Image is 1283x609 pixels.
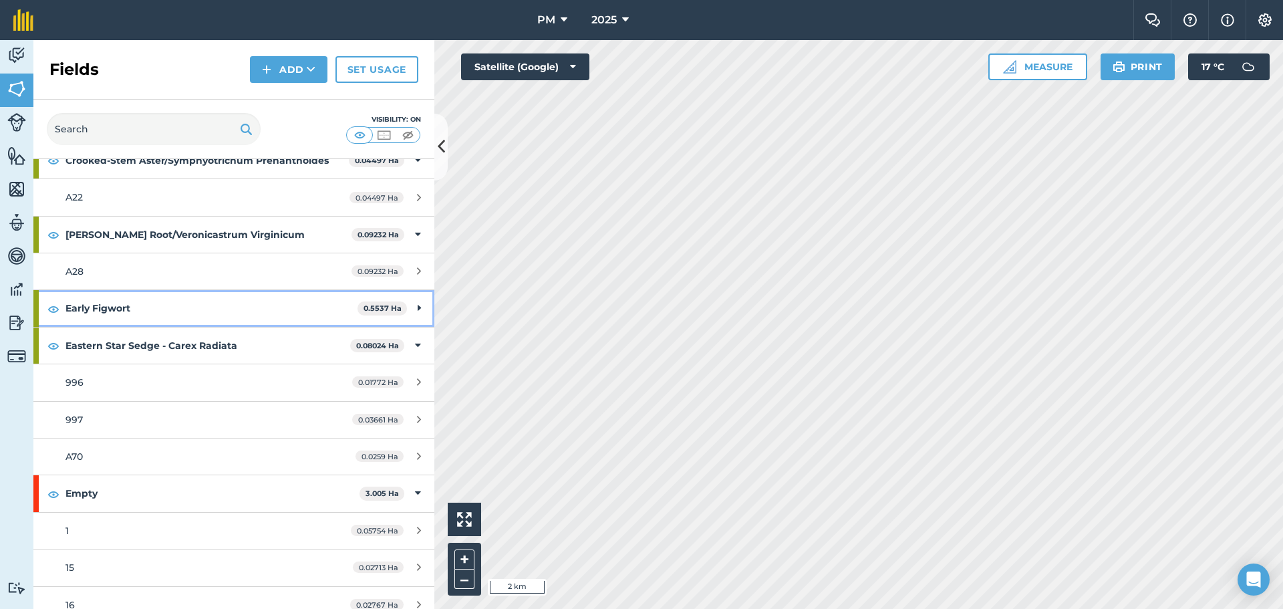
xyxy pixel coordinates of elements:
[351,525,404,536] span: 0.05754 Ha
[364,303,402,313] strong: 0.5537 Ha
[353,562,404,573] span: 0.02713 Ha
[65,328,350,364] strong: Eastern Star Sedge - Carex Radiata
[376,128,392,142] img: svg+xml;base64,PHN2ZyB4bWxucz0iaHR0cDovL3d3dy53My5vcmcvMjAwMC9zdmciIHdpZHRoPSI1MCIgaGVpZ2h0PSI0MC...
[240,121,253,137] img: svg+xml;base64,PHN2ZyB4bWxucz0iaHR0cDovL3d3dy53My5vcmcvMjAwMC9zdmciIHdpZHRoPSIxOSIgaGVpZ2h0PSIyNC...
[454,570,474,589] button: –
[366,489,399,498] strong: 3.005 Ha
[1003,60,1016,74] img: Ruler icon
[1238,564,1270,596] div: Open Intercom Messenger
[33,328,434,364] div: Eastern Star Sedge - Carex Radiata0.08024 Ha
[7,582,26,594] img: svg+xml;base64,PD94bWwgdmVyc2lvbj0iMS4wIiBlbmNvZGluZz0idXRmLTgiPz4KPCEtLSBHZW5lcmF0b3I6IEFkb2JlIE...
[1235,53,1262,80] img: svg+xml;base64,PD94bWwgdmVyc2lvbj0iMS4wIiBlbmNvZGluZz0idXRmLTgiPz4KPCEtLSBHZW5lcmF0b3I6IEFkb2JlIE...
[400,128,416,142] img: svg+xml;base64,PHN2ZyB4bWxucz0iaHR0cDovL3d3dy53My5vcmcvMjAwMC9zdmciIHdpZHRoPSI1MCIgaGVpZ2h0PSI0MC...
[7,246,26,266] img: svg+xml;base64,PD94bWwgdmVyc2lvbj0iMS4wIiBlbmNvZGluZz0idXRmLTgiPz4KPCEtLSBHZW5lcmF0b3I6IEFkb2JlIE...
[7,313,26,333] img: svg+xml;base64,PD94bWwgdmVyc2lvbj0iMS4wIiBlbmNvZGluZz0idXRmLTgiPz4KPCEtLSBHZW5lcmF0b3I6IEFkb2JlIE...
[7,146,26,166] img: svg+xml;base64,PHN2ZyB4bWxucz0iaHR0cDovL3d3dy53My5vcmcvMjAwMC9zdmciIHdpZHRoPSI1NiIgaGVpZ2h0PSI2MC...
[7,213,26,233] img: svg+xml;base64,PD94bWwgdmVyc2lvbj0iMS4wIiBlbmNvZGluZz0idXRmLTgiPz4KPCEtLSBHZW5lcmF0b3I6IEFkb2JlIE...
[7,279,26,299] img: svg+xml;base64,PD94bWwgdmVyc2lvbj0iMS4wIiBlbmNvZGluZz0idXRmLTgiPz4KPCEtLSBHZW5lcmF0b3I6IEFkb2JlIE...
[65,290,358,326] strong: Early Figwort
[65,376,84,388] span: 996
[65,265,84,277] span: A28
[351,128,368,142] img: svg+xml;base64,PHN2ZyB4bWxucz0iaHR0cDovL3d3dy53My5vcmcvMjAwMC9zdmciIHdpZHRoPSI1MCIgaGVpZ2h0PSI0MC...
[262,62,271,78] img: svg+xml;base64,PHN2ZyB4bWxucz0iaHR0cDovL3d3dy53My5vcmcvMjAwMC9zdmciIHdpZHRoPSIxNCIgaGVpZ2h0PSIyNC...
[1101,53,1175,80] button: Print
[349,192,404,203] span: 0.04497 Ha
[65,451,83,463] span: A70
[591,12,617,28] span: 2025
[457,512,472,527] img: Four arrows, one pointing top left, one top right, one bottom right and the last bottom left
[7,113,26,132] img: svg+xml;base64,PD94bWwgdmVyc2lvbj0iMS4wIiBlbmNvZGluZz0idXRmLTgiPz4KPCEtLSBHZW5lcmF0b3I6IEFkb2JlIE...
[33,439,434,475] a: A700.0259 Ha
[33,217,434,253] div: [PERSON_NAME] Root/Veronicastrum Virginicum0.09232 Ha
[355,451,404,462] span: 0.0259 Ha
[65,142,349,178] strong: Crooked-Stem Aster/Symphyotrichum Prenanthoides
[33,550,434,586] a: 150.02713 Ha
[65,191,83,203] span: A22
[346,114,421,125] div: Visibility: On
[47,227,59,243] img: svg+xml;base64,PHN2ZyB4bWxucz0iaHR0cDovL3d3dy53My5vcmcvMjAwMC9zdmciIHdpZHRoPSIxOCIgaGVpZ2h0PSIyNC...
[47,338,59,354] img: svg+xml;base64,PHN2ZyB4bWxucz0iaHR0cDovL3d3dy53My5vcmcvMjAwMC9zdmciIHdpZHRoPSIxOCIgaGVpZ2h0PSIyNC...
[988,53,1087,80] button: Measure
[47,113,261,145] input: Search
[355,156,399,165] strong: 0.04497 Ha
[47,486,59,502] img: svg+xml;base64,PHN2ZyB4bWxucz0iaHR0cDovL3d3dy53My5vcmcvMjAwMC9zdmciIHdpZHRoPSIxOCIgaGVpZ2h0PSIyNC...
[7,45,26,66] img: svg+xml;base64,PD94bWwgdmVyc2lvbj0iMS4wIiBlbmNvZGluZz0idXRmLTgiPz4KPCEtLSBHZW5lcmF0b3I6IEFkb2JlIE...
[33,290,434,326] div: Early Figwort0.5537 Ha
[1113,59,1125,75] img: svg+xml;base64,PHN2ZyB4bWxucz0iaHR0cDovL3d3dy53My5vcmcvMjAwMC9zdmciIHdpZHRoPSIxOSIgaGVpZ2h0PSIyNC...
[352,414,404,425] span: 0.03661 Ha
[47,301,59,317] img: svg+xml;base64,PHN2ZyB4bWxucz0iaHR0cDovL3d3dy53My5vcmcvMjAwMC9zdmciIHdpZHRoPSIxOCIgaGVpZ2h0PSIyNC...
[13,9,33,31] img: fieldmargin Logo
[1182,13,1198,27] img: A question mark icon
[1145,13,1161,27] img: Two speech bubbles overlapping with the left bubble in the forefront
[65,525,69,537] span: 1
[33,475,434,511] div: Empty3.005 Ha
[7,79,26,99] img: svg+xml;base64,PHN2ZyB4bWxucz0iaHR0cDovL3d3dy53My5vcmcvMjAwMC9zdmciIHdpZHRoPSI1NiIgaGVpZ2h0PSI2MC...
[335,56,418,83] a: Set usage
[65,217,351,253] strong: [PERSON_NAME] Root/Veronicastrum Virginicum
[356,341,399,350] strong: 0.08024 Ha
[358,230,399,239] strong: 0.09232 Ha
[33,513,434,549] a: 10.05754 Ha
[7,179,26,199] img: svg+xml;base64,PHN2ZyB4bWxucz0iaHR0cDovL3d3dy53My5vcmcvMjAwMC9zdmciIHdpZHRoPSI1NiIgaGVpZ2h0PSI2MC...
[1221,12,1234,28] img: svg+xml;base64,PHN2ZyB4bWxucz0iaHR0cDovL3d3dy53My5vcmcvMjAwMC9zdmciIHdpZHRoPSIxNyIgaGVpZ2h0PSIxNy...
[454,550,474,570] button: +
[33,364,434,400] a: 9960.01772 Ha
[351,265,404,277] span: 0.09232 Ha
[33,142,434,178] div: Crooked-Stem Aster/Symphyotrichum Prenanthoides0.04497 Ha
[250,56,327,83] button: Add
[461,53,589,80] button: Satellite (Google)
[1257,13,1273,27] img: A cog icon
[65,562,74,574] span: 15
[65,475,360,511] strong: Empty
[352,376,404,388] span: 0.01772 Ha
[7,347,26,366] img: svg+xml;base64,PD94bWwgdmVyc2lvbj0iMS4wIiBlbmNvZGluZz0idXRmLTgiPz4KPCEtLSBHZW5lcmF0b3I6IEFkb2JlIE...
[33,179,434,215] a: A220.04497 Ha
[33,402,434,438] a: 9970.03661 Ha
[65,414,83,426] span: 997
[33,253,434,289] a: A280.09232 Ha
[537,12,555,28] span: PM
[47,152,59,168] img: svg+xml;base64,PHN2ZyB4bWxucz0iaHR0cDovL3d3dy53My5vcmcvMjAwMC9zdmciIHdpZHRoPSIxOCIgaGVpZ2h0PSIyNC...
[1201,53,1224,80] span: 17 ° C
[1188,53,1270,80] button: 17 °C
[49,59,99,80] h2: Fields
